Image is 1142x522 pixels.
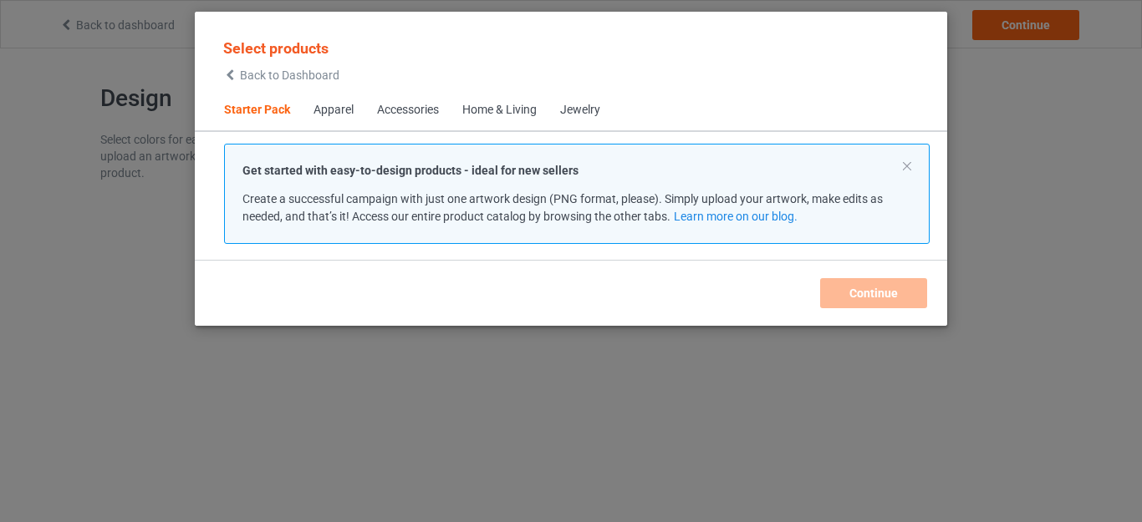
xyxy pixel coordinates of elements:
span: Create a successful campaign with just one artwork design (PNG format, please). Simply upload you... [242,192,883,223]
span: Starter Pack [212,90,302,130]
div: Jewelry [560,102,600,119]
span: Back to Dashboard [240,68,339,82]
div: Apparel [314,102,354,119]
a: Learn more on our blog. [674,210,798,223]
span: Select products [223,39,329,57]
div: Accessories [377,102,439,119]
div: Home & Living [462,102,537,119]
strong: Get started with easy-to-design products - ideal for new sellers [242,164,579,177]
